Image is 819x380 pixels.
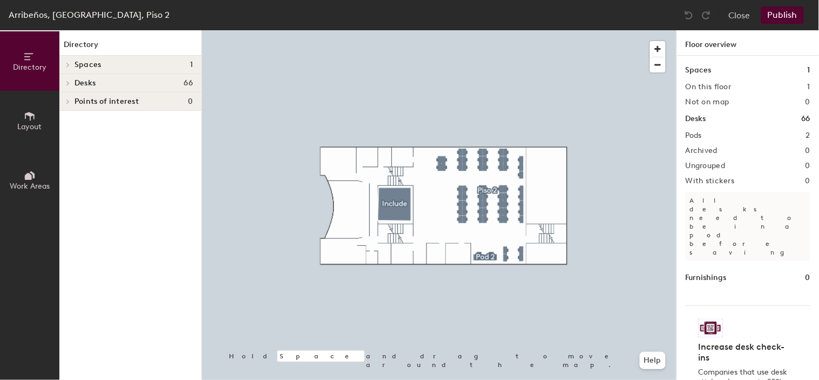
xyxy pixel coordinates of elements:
[686,177,735,185] h2: With stickers
[686,98,729,106] h2: Not on map
[10,182,50,191] span: Work Areas
[683,10,694,21] img: Undo
[701,10,712,21] img: Redo
[806,146,810,155] h2: 0
[75,97,139,106] span: Points of interest
[806,131,810,140] h2: 2
[686,83,732,91] h2: On this floor
[686,146,718,155] h2: Archived
[13,63,46,72] span: Directory
[190,61,193,69] span: 1
[729,6,750,24] button: Close
[686,192,810,261] p: All desks need to be in a pod before saving
[761,6,804,24] button: Publish
[686,272,727,284] h1: Furnishings
[699,342,791,363] h4: Increase desk check-ins
[808,64,810,76] h1: 1
[686,113,706,125] h1: Desks
[640,352,666,369] button: Help
[806,177,810,185] h2: 0
[75,61,101,69] span: Spaces
[808,83,810,91] h2: 1
[75,79,96,88] span: Desks
[686,131,702,140] h2: Pods
[184,79,193,88] span: 66
[802,113,810,125] h1: 66
[18,122,42,131] span: Layout
[699,319,723,337] img: Sticker logo
[806,272,810,284] h1: 0
[9,8,170,22] div: Arribeños, [GEOGRAPHIC_DATA], Piso 2
[677,30,819,56] h1: Floor overview
[686,64,712,76] h1: Spaces
[686,162,726,170] h2: Ungrouped
[806,98,810,106] h2: 0
[806,162,810,170] h2: 0
[59,39,201,56] h1: Directory
[188,97,193,106] span: 0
